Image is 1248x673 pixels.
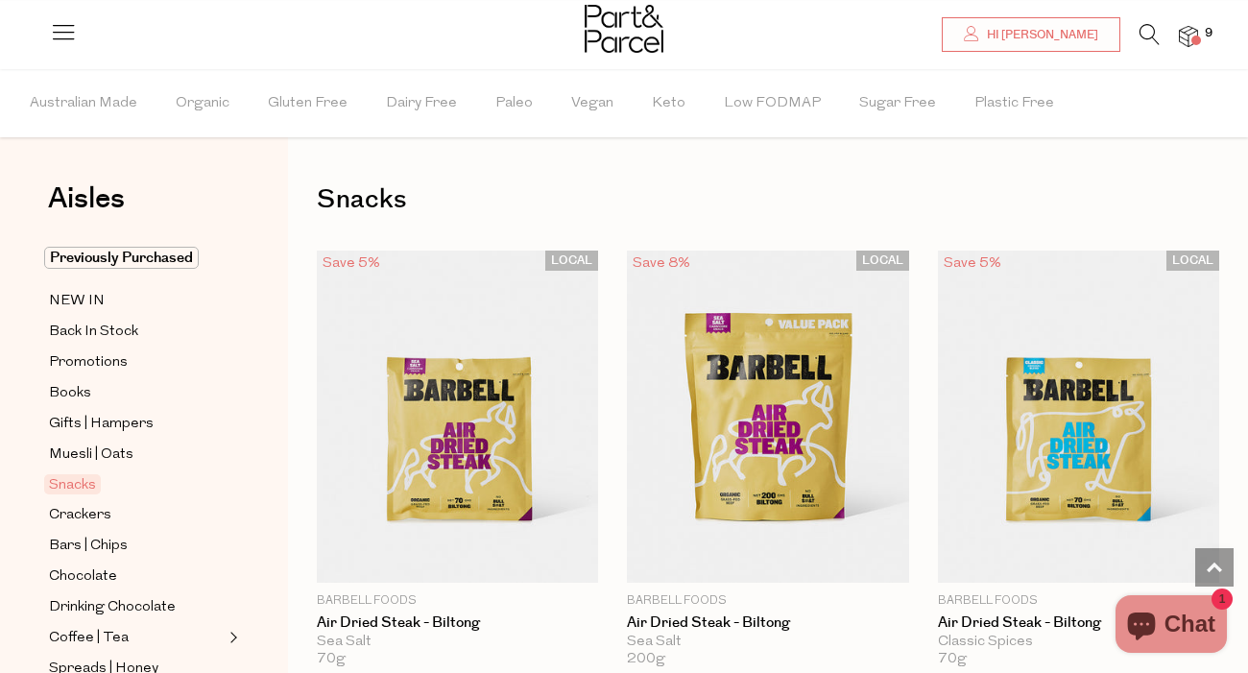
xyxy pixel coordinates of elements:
a: Snacks [49,473,224,496]
span: LOCAL [856,251,909,271]
span: Plastic Free [974,70,1054,137]
span: Low FODMAP [724,70,821,137]
p: Barbell Foods [627,592,908,610]
span: LOCAL [1166,251,1219,271]
span: Bars | Chips [49,535,128,558]
span: Previously Purchased [44,247,199,269]
span: Sugar Free [859,70,936,137]
span: Gluten Free [268,70,348,137]
a: Crackers [49,503,224,527]
span: NEW IN [49,290,105,313]
a: Gifts | Hampers [49,412,224,436]
a: Air Dried Steak - Biltong [938,614,1219,632]
div: Sea Salt [317,634,598,651]
span: Muesli | Oats [49,444,133,467]
img: Part&Parcel [585,5,663,53]
span: 9 [1200,25,1217,42]
span: Keto [652,70,685,137]
img: Air Dried Steak - Biltong [627,251,908,583]
span: Chocolate [49,565,117,589]
a: Muesli | Oats [49,443,224,467]
button: Expand/Collapse Coffee | Tea [225,626,238,649]
span: Gifts | Hampers [49,413,154,436]
span: 200g [627,651,665,668]
a: Bars | Chips [49,534,224,558]
span: Back In Stock [49,321,138,344]
div: Save 5% [938,251,1007,276]
div: Classic Spices [938,634,1219,651]
inbox-online-store-chat: Shopify online store chat [1110,595,1233,658]
span: 70g [938,651,967,668]
span: Aisles [48,178,125,220]
a: Coffee | Tea [49,626,224,650]
p: Barbell Foods [938,592,1219,610]
a: Books [49,381,224,405]
a: 9 [1179,26,1198,46]
a: Promotions [49,350,224,374]
span: Australian Made [30,70,137,137]
span: Books [49,382,91,405]
h1: Snacks [317,178,1219,222]
span: Hi [PERSON_NAME] [982,27,1098,43]
span: 70g [317,651,346,668]
span: LOCAL [545,251,598,271]
div: Save 5% [317,251,386,276]
span: Drinking Chocolate [49,596,176,619]
span: Vegan [571,70,613,137]
a: Drinking Chocolate [49,595,224,619]
img: Air Dried Steak - Biltong [938,251,1219,583]
a: NEW IN [49,289,224,313]
p: Barbell Foods [317,592,598,610]
img: Air Dried Steak - Biltong [317,251,598,583]
span: Crackers [49,504,111,527]
a: Air Dried Steak - Biltong [627,614,908,632]
div: Sea Salt [627,634,908,651]
span: Snacks [44,474,101,494]
span: Coffee | Tea [49,627,129,650]
a: Chocolate [49,565,224,589]
a: Air Dried Steak - Biltong [317,614,598,632]
a: Previously Purchased [49,247,224,270]
span: Promotions [49,351,128,374]
a: Hi [PERSON_NAME] [942,17,1120,52]
span: Paleo [495,70,533,137]
a: Back In Stock [49,320,224,344]
a: Aisles [48,184,125,232]
span: Dairy Free [386,70,457,137]
span: Organic [176,70,229,137]
div: Save 8% [627,251,696,276]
